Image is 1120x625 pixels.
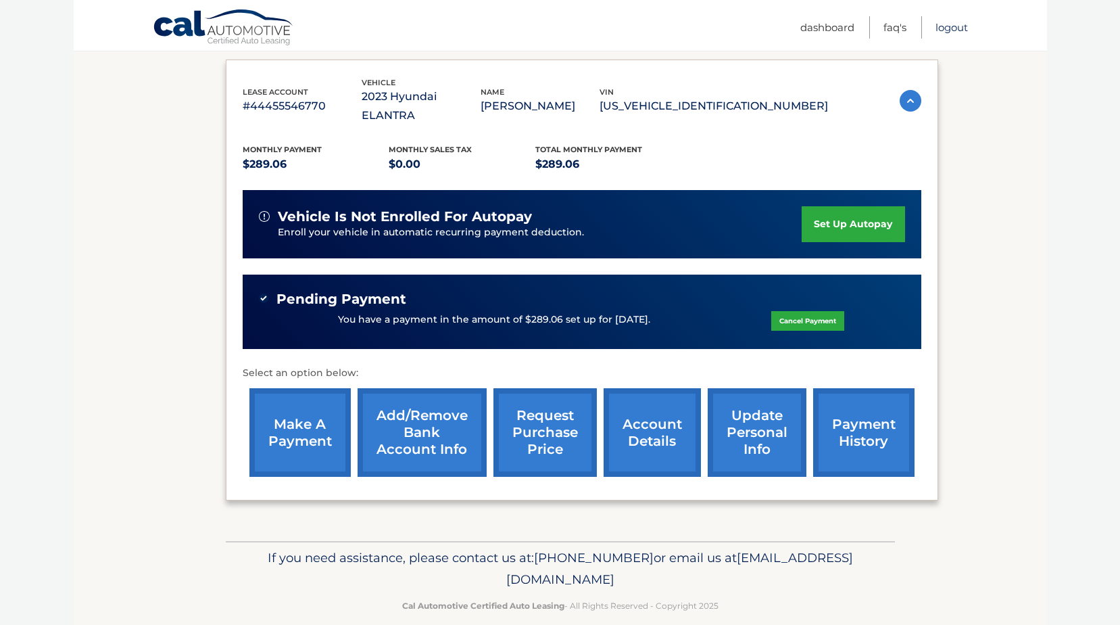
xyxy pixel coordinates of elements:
[493,388,597,477] a: request purchase price
[883,16,906,39] a: FAQ's
[243,155,389,174] p: $289.06
[535,145,642,154] span: Total Monthly Payment
[235,547,886,591] p: If you need assistance, please contact us at: or email us at
[243,97,362,116] p: #44455546770
[481,97,600,116] p: [PERSON_NAME]
[771,311,844,331] a: Cancel Payment
[604,388,701,477] a: account details
[600,87,614,97] span: vin
[481,87,504,97] span: name
[362,78,395,87] span: vehicle
[235,599,886,613] p: - All Rights Reserved - Copyright 2025
[535,155,682,174] p: $289.06
[259,211,270,222] img: alert-white.svg
[600,97,828,116] p: [US_VEHICLE_IDENTIFICATION_NUMBER]
[278,208,532,225] span: vehicle is not enrolled for autopay
[243,87,308,97] span: lease account
[153,9,295,48] a: Cal Automotive
[249,388,351,477] a: make a payment
[813,388,915,477] a: payment history
[389,145,472,154] span: Monthly sales Tax
[276,291,406,308] span: Pending Payment
[362,87,481,125] p: 2023 Hyundai ELANTRA
[338,312,650,327] p: You have a payment in the amount of $289.06 set up for [DATE].
[506,550,853,587] span: [EMAIL_ADDRESS][DOMAIN_NAME]
[243,145,322,154] span: Monthly Payment
[402,601,564,611] strong: Cal Automotive Certified Auto Leasing
[278,225,802,240] p: Enroll your vehicle in automatic recurring payment deduction.
[708,388,806,477] a: update personal info
[358,388,487,477] a: Add/Remove bank account info
[389,155,535,174] p: $0.00
[259,294,268,303] img: check-green.svg
[935,16,968,39] a: Logout
[243,365,921,381] p: Select an option below:
[900,90,921,112] img: accordion-active.svg
[802,206,904,242] a: set up autopay
[534,550,654,565] span: [PHONE_NUMBER]
[800,16,854,39] a: Dashboard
